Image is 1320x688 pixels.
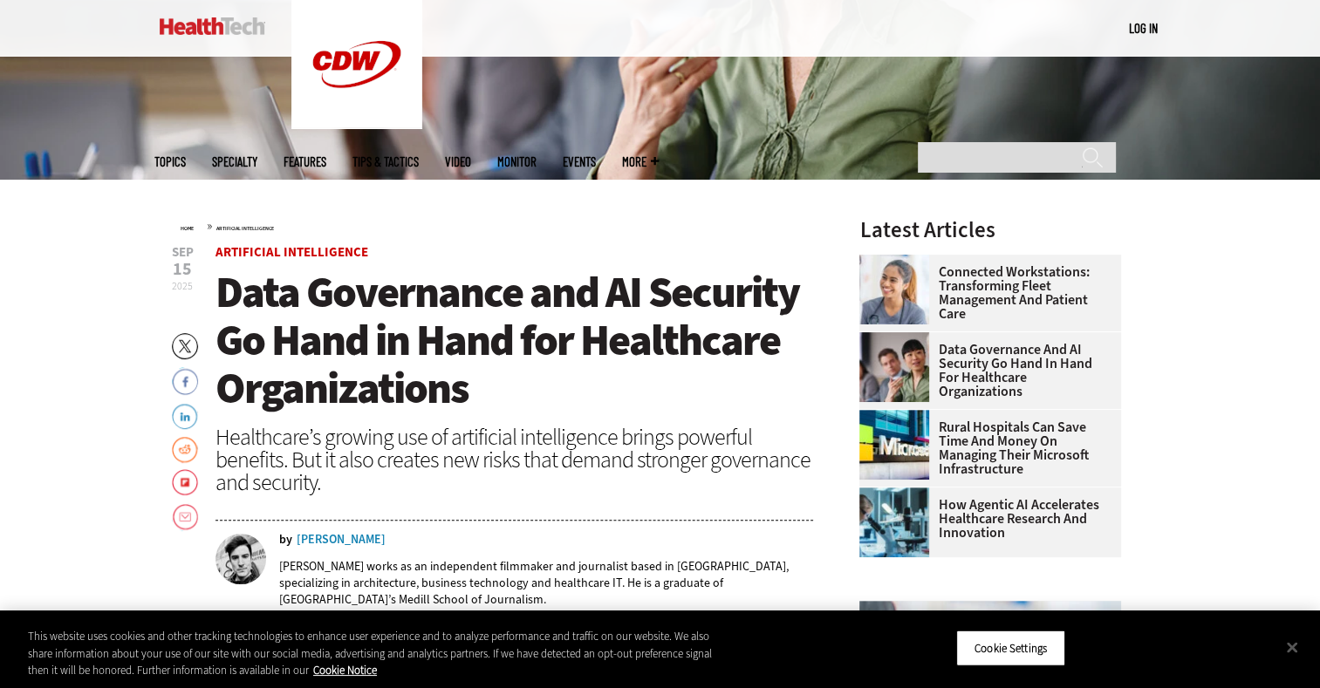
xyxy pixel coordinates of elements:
[859,255,929,324] img: nurse smiling at patient
[1129,19,1158,37] div: User menu
[160,17,265,35] img: Home
[297,534,386,546] a: [PERSON_NAME]
[1129,20,1158,36] a: Log in
[859,265,1111,321] a: Connected Workstations: Transforming Fleet Management and Patient Care
[28,628,726,679] div: This website uses cookies and other tracking technologies to enhance user experience and to analy...
[284,155,326,168] a: Features
[215,534,266,584] img: nathan eddy
[215,426,814,494] div: Healthcare’s growing use of artificial intelligence brings powerful benefits. But it also creates...
[859,255,938,269] a: nurse smiling at patient
[216,225,274,232] a: Artificial Intelligence
[172,279,193,293] span: 2025
[859,219,1121,241] h3: Latest Articles
[291,115,422,133] a: CDW
[279,534,292,546] span: by
[859,487,938,501] a: scientist looks through microscope in lab
[445,155,471,168] a: Video
[215,243,368,261] a: Artificial Intelligence
[859,410,929,480] img: Microsoft building
[212,155,257,168] span: Specialty
[279,558,814,608] p: [PERSON_NAME] works as an independent filmmaker and journalist based in [GEOGRAPHIC_DATA], specia...
[859,487,929,557] img: scientist looks through microscope in lab
[172,261,194,278] span: 15
[181,219,814,233] div: »
[859,420,1111,476] a: Rural Hospitals Can Save Time and Money on Managing Their Microsoft Infrastructure
[859,332,938,346] a: woman discusses data governance
[956,630,1065,666] button: Cookie Settings
[859,498,1111,540] a: How Agentic AI Accelerates Healthcare Research and Innovation
[859,332,929,402] img: woman discusses data governance
[859,410,938,424] a: Microsoft building
[352,155,419,168] a: Tips & Tactics
[172,246,194,259] span: Sep
[563,155,596,168] a: Events
[313,663,377,678] a: More information about your privacy
[622,155,659,168] span: More
[1273,628,1311,666] button: Close
[497,155,537,168] a: MonITor
[154,155,186,168] span: Topics
[859,343,1111,398] a: Data Governance and AI Security Go Hand in Hand for Healthcare Organizations
[181,225,194,232] a: Home
[215,263,799,417] span: Data Governance and AI Security Go Hand in Hand for Healthcare Organizations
